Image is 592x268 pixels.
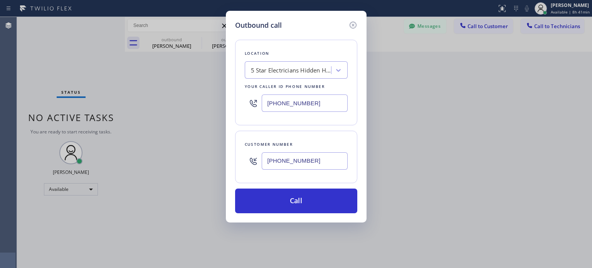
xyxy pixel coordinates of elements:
[235,189,357,213] button: Call
[245,140,348,148] div: Customer number
[245,49,348,57] div: Location
[245,83,348,91] div: Your caller id phone number
[262,94,348,112] input: (123) 456-7890
[235,20,282,30] h5: Outbound call
[251,66,332,75] div: 5 Star Electricians Hidden Hills
[262,152,348,170] input: (123) 456-7890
